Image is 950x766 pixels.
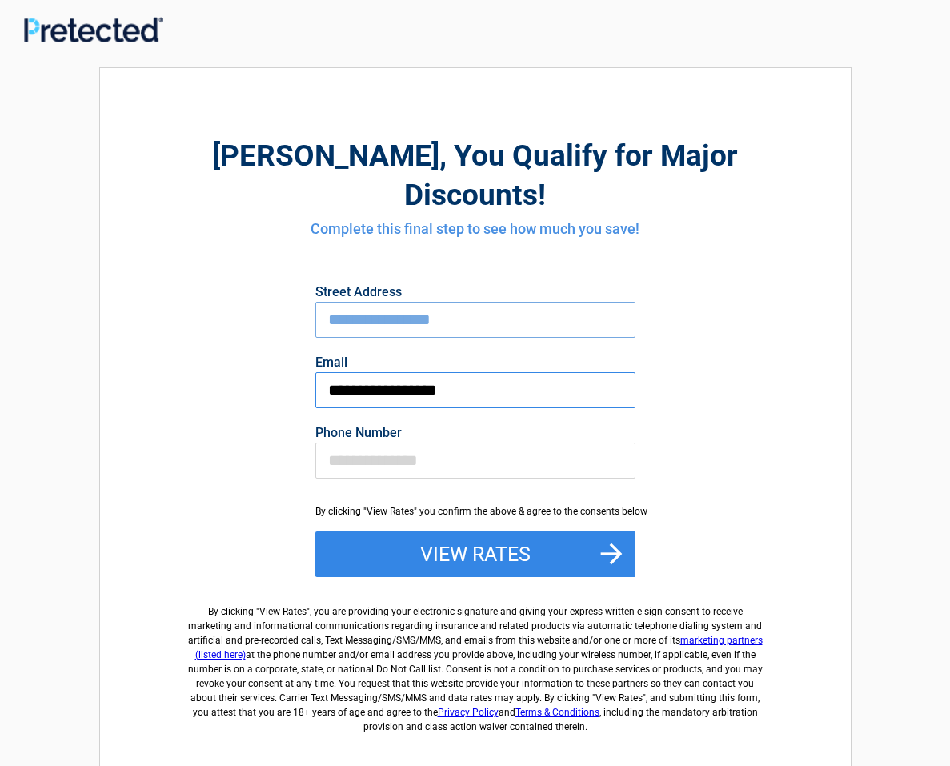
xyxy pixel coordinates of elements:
label: Phone Number [315,427,635,439]
a: Terms & Conditions [515,707,599,718]
h2: , You Qualify for Major Discounts! [188,136,763,215]
img: Main Logo [24,17,163,42]
a: Privacy Policy [438,707,499,718]
label: Email [315,356,635,369]
h4: Complete this final step to see how much you save! [188,219,763,239]
span: View Rates [259,606,307,617]
div: By clicking "View Rates" you confirm the above & agree to the consents below [315,504,635,519]
span: [PERSON_NAME] [212,138,439,173]
label: Street Address [315,286,635,299]
label: By clicking " ", you are providing your electronic signature and giving your express written e-si... [188,592,763,734]
button: View Rates [315,531,635,578]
